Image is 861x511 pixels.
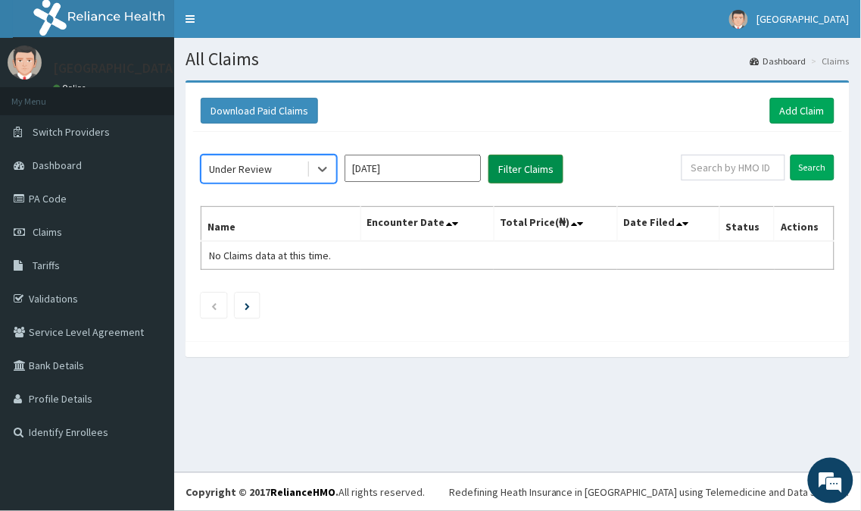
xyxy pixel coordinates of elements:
[209,161,272,177] div: Under Review
[211,299,217,312] a: Previous page
[360,207,494,242] th: Encounter Date
[729,10,748,29] img: User Image
[719,207,775,242] th: Status
[28,76,61,114] img: d_794563401_company_1708531726252_794563401
[8,346,289,399] textarea: Type your message and hit 'Enter'
[791,155,834,180] input: Search
[757,12,850,26] span: [GEOGRAPHIC_DATA]
[174,472,861,511] footer: All rights reserved.
[248,8,285,44] div: Minimize live chat window
[8,45,42,80] img: User Image
[53,83,89,93] a: Online
[186,49,850,69] h1: All Claims
[53,61,178,75] p: [GEOGRAPHIC_DATA]
[88,157,209,310] span: We're online!
[494,207,617,242] th: Total Price(₦)
[201,207,361,242] th: Name
[201,98,318,124] button: Download Paid Claims
[617,207,719,242] th: Date Filed
[270,485,335,499] a: RelianceHMO
[209,249,331,262] span: No Claims data at this time.
[33,259,60,272] span: Tariffs
[808,55,850,67] li: Claims
[245,299,250,312] a: Next page
[33,158,82,172] span: Dashboard
[770,98,834,124] a: Add Claim
[33,225,62,239] span: Claims
[345,155,481,182] input: Select Month and Year
[775,207,834,242] th: Actions
[682,155,785,180] input: Search by HMO ID
[79,85,254,105] div: Chat with us now
[186,485,338,499] strong: Copyright © 2017 .
[33,125,110,139] span: Switch Providers
[488,155,563,183] button: Filter Claims
[750,55,806,67] a: Dashboard
[449,484,850,500] div: Redefining Heath Insurance in [GEOGRAPHIC_DATA] using Telemedicine and Data Science!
